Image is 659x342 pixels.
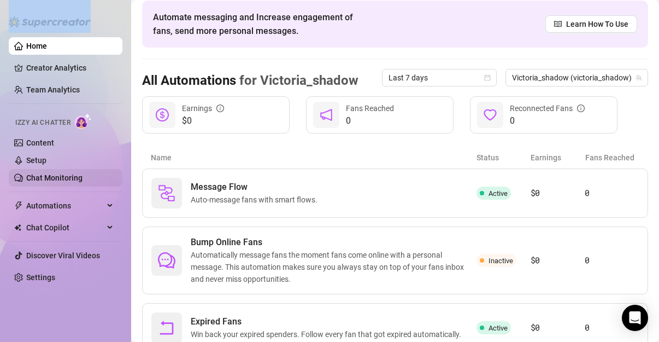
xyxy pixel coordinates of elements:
[151,152,476,164] article: Name
[216,105,224,112] span: info-circle
[531,187,585,200] article: $0
[320,108,333,121] span: notification
[26,219,104,236] span: Chat Copilot
[484,108,497,121] span: heart
[191,315,466,328] span: Expired Fans
[545,15,637,33] a: Learn How To Use
[566,18,628,30] span: Learn How To Use
[26,197,104,215] span: Automations
[236,73,358,88] span: for Victoria_shadow
[26,251,100,260] a: Discover Viral Videos
[489,257,513,265] span: Inactive
[577,105,585,112] span: info-circle
[484,74,491,81] span: calendar
[389,69,490,86] span: Last 7 days
[585,152,639,164] article: Fans Reached
[153,10,363,38] span: Automate messaging and Increase engagement of fans, send more personal messages.
[182,102,224,114] div: Earnings
[15,118,70,128] span: Izzy AI Chatter
[158,319,175,337] span: rollback
[14,224,21,231] img: Chat Copilot
[346,104,394,113] span: Fans Reached
[26,59,114,77] a: Creator Analytics
[156,108,169,121] span: dollar
[636,74,642,81] span: team
[622,305,648,331] div: Open Intercom Messenger
[158,252,175,269] span: comment
[476,152,531,164] article: Status
[26,273,55,282] a: Settings
[26,42,47,50] a: Home
[585,321,639,334] article: 0
[9,16,91,27] img: logo-BBDzfeDw.svg
[585,254,639,267] article: 0
[191,236,476,249] span: Bump Online Fans
[512,69,642,86] span: Victoria_shadow (victoria_shadow)
[346,114,394,127] span: 0
[26,156,46,165] a: Setup
[191,194,322,206] span: Auto-message fans with smart flows.
[26,173,83,182] a: Chat Monitoring
[191,249,476,285] span: Automatically message fans the moment fans come online with a personal message. This automation m...
[531,152,585,164] article: Earnings
[191,181,322,194] span: Message Flow
[554,20,562,28] span: read
[158,184,175,202] img: svg%3e
[531,321,585,334] article: $0
[191,328,466,340] span: Win back your expired spenders. Follow every fan that got expired automatically.
[26,138,54,147] a: Content
[489,189,508,198] span: Active
[489,324,508,332] span: Active
[585,187,639,200] article: 0
[182,114,224,127] span: $0
[510,102,585,114] div: Reconnected Fans
[142,72,358,90] h3: All Automations
[26,85,80,94] a: Team Analytics
[531,254,585,267] article: $0
[75,113,92,129] img: AI Chatter
[14,201,23,210] span: thunderbolt
[510,114,585,127] span: 0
